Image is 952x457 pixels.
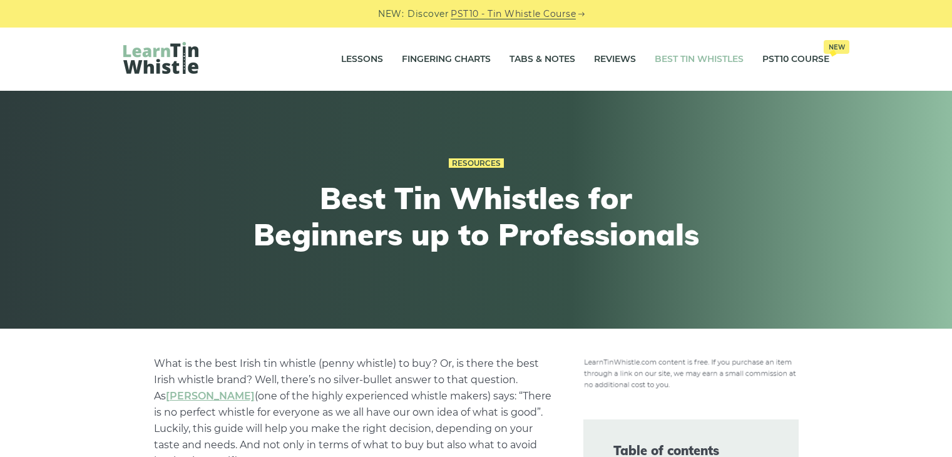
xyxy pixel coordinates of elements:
img: disclosure [583,356,799,389]
img: LearnTinWhistle.com [123,42,198,74]
a: Reviews [594,44,636,75]
a: Resources [449,158,504,168]
span: New [824,40,849,54]
a: undefined (opens in a new tab) [166,390,255,402]
a: Best Tin Whistles [655,44,744,75]
a: PST10 CourseNew [762,44,829,75]
h1: Best Tin Whistles for Beginners up to Professionals [246,180,707,252]
a: Tabs & Notes [509,44,575,75]
a: Fingering Charts [402,44,491,75]
a: Lessons [341,44,383,75]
